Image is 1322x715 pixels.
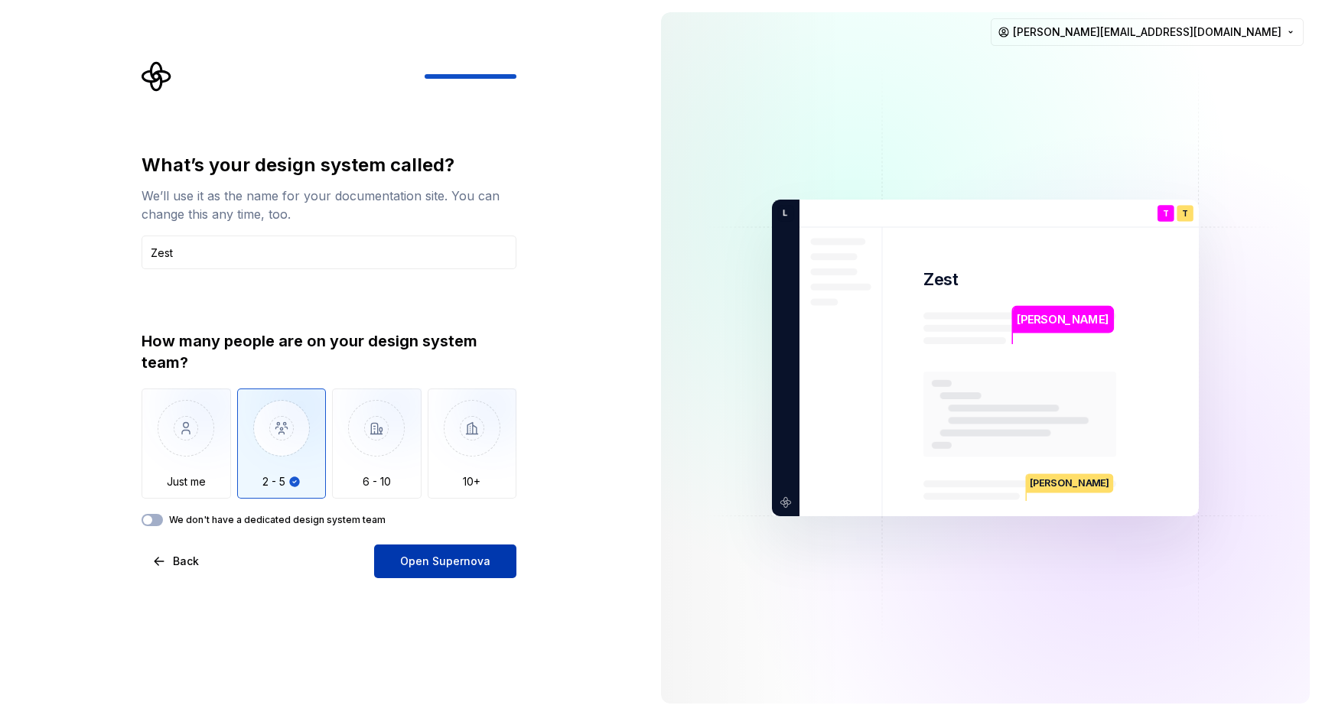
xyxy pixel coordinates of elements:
[777,206,787,220] p: L
[923,268,959,291] p: Zest
[1017,311,1109,328] p: [PERSON_NAME]
[142,61,172,92] svg: Supernova Logo
[1163,210,1169,218] p: T
[1177,205,1193,222] div: T
[1027,473,1113,492] p: [PERSON_NAME]
[173,554,199,569] span: Back
[142,544,212,578] button: Back
[169,514,386,526] label: We don't have a dedicated design system team
[142,330,516,373] div: How many people are on your design system team?
[374,544,516,578] button: Open Supernova
[142,236,516,269] input: Design system name
[142,153,516,177] div: What’s your design system called?
[142,187,516,223] div: We’ll use it as the name for your documentation site. You can change this any time, too.
[400,554,490,569] span: Open Supernova
[991,18,1304,46] button: [PERSON_NAME][EMAIL_ADDRESS][DOMAIN_NAME]
[1013,24,1281,40] span: [PERSON_NAME][EMAIL_ADDRESS][DOMAIN_NAME]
